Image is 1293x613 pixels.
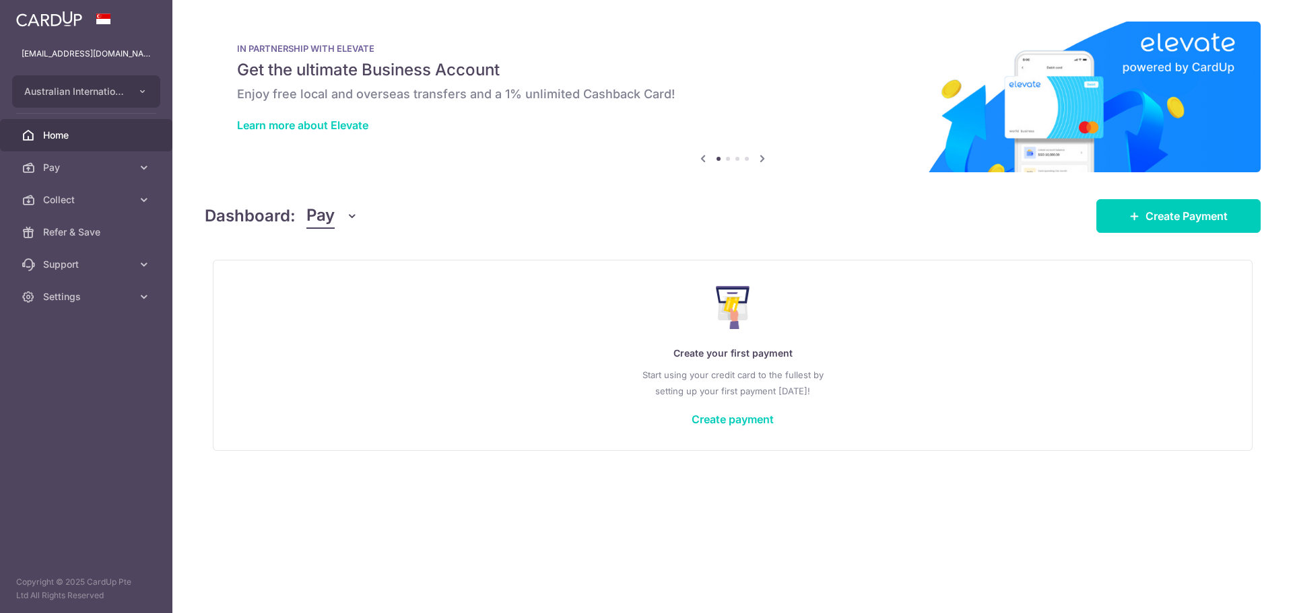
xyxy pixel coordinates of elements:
[240,345,1225,361] p: Create your first payment
[1146,208,1228,224] span: Create Payment
[306,203,358,229] button: Pay
[237,86,1228,102] h6: Enjoy free local and overseas transfers and a 1% unlimited Cashback Card!
[237,59,1228,81] h5: Get the ultimate Business Account
[22,47,151,61] p: [EMAIL_ADDRESS][DOMAIN_NAME]
[237,43,1228,54] p: IN PARTNERSHIP WITH ELEVATE
[692,412,774,426] a: Create payment
[716,286,750,329] img: Make Payment
[43,161,132,174] span: Pay
[306,203,335,229] span: Pay
[205,204,296,228] h4: Dashboard:
[24,85,124,98] span: Australian International School Pte Ltd
[205,22,1261,172] img: Renovation banner
[43,193,132,207] span: Collect
[237,118,368,132] a: Learn more about Elevate
[43,258,132,271] span: Support
[43,290,132,303] span: Settings
[240,367,1225,399] p: Start using your credit card to the fullest by setting up your first payment [DATE]!
[43,225,132,239] span: Refer & Save
[1096,199,1261,233] a: Create Payment
[16,11,82,27] img: CardUp
[12,75,160,108] button: Australian International School Pte Ltd
[43,129,132,142] span: Home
